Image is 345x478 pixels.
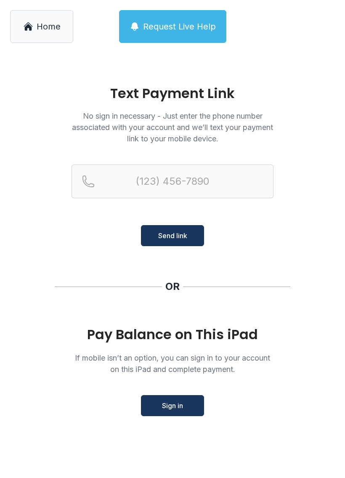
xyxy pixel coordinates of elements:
[165,280,180,293] div: OR
[158,231,187,241] span: Send link
[72,110,273,144] p: No sign in necessary - Just enter the phone number associated with your account and we’ll text yo...
[162,401,183,411] span: Sign in
[72,327,273,342] div: Pay Balance on This iPad
[72,165,273,198] input: Reservation phone number
[72,352,273,375] p: If mobile isn’t an option, you can sign in to your account on this iPad and complete payment.
[72,87,273,100] h1: Text Payment Link
[143,21,216,32] span: Request Live Help
[37,21,61,32] span: Home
